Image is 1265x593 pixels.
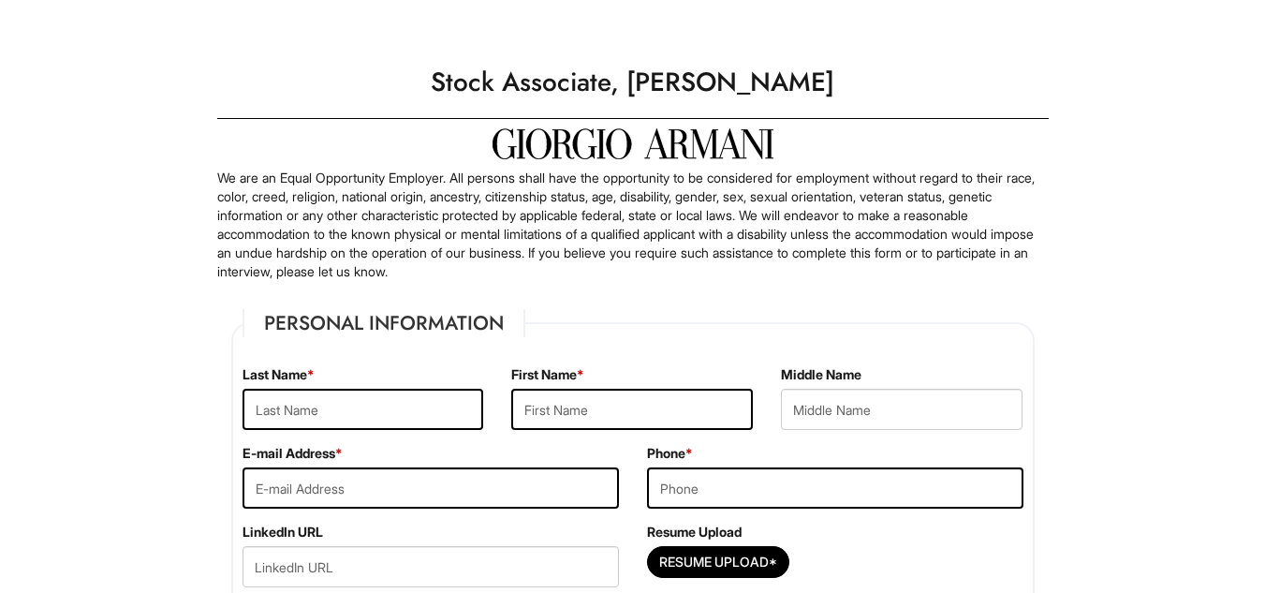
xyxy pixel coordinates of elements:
[243,309,525,337] legend: Personal Information
[217,169,1049,281] p: We are an Equal Opportunity Employer. All persons shall have the opportunity to be considered for...
[493,128,773,159] img: Giorgio Armani
[647,444,693,463] label: Phone
[511,365,584,384] label: First Name
[243,546,619,587] input: LinkedIn URL
[243,389,484,430] input: Last Name
[511,389,753,430] input: First Name
[243,365,315,384] label: Last Name
[208,56,1058,109] h1: Stock Associate, [PERSON_NAME]
[647,546,789,578] button: Resume Upload*Resume Upload*
[781,365,861,384] label: Middle Name
[243,523,323,541] label: LinkedIn URL
[647,523,742,541] label: Resume Upload
[781,389,1022,430] input: Middle Name
[243,444,343,463] label: E-mail Address
[647,467,1023,509] input: Phone
[243,467,619,509] input: E-mail Address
